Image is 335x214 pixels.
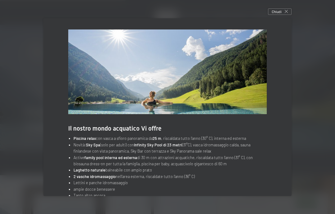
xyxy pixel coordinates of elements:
[68,125,162,132] span: Il nostro mondo acquatico Vi offre
[74,167,267,173] li: balneabile con ampio prato
[84,155,137,160] strong: family pool interna ed esterna
[74,136,96,141] strong: Piscina relax
[272,9,282,14] span: Chiudi
[74,135,267,141] li: con vasca a sfioro panoramica da , riscaldata tutto l’anno (30° C), interna ed esterna
[74,174,116,179] strong: 2 vasche idromassaggio
[74,173,267,180] li: nell’area esterna, riscaldate tutto l’anno (36° C)
[74,142,267,154] li: Novità: (solo per adulti) con (31°C), vasca idromassaggio calda, sauna finlandese con vista panor...
[68,29,267,114] img: Sogni d'acqua con vista panoramica sul paesaggio
[134,142,182,147] strong: Infinity Sky Pool di 23 metri
[153,136,161,141] strong: 25 m
[86,142,100,147] strong: Sky Spa
[74,154,267,167] li: Active di 30 m con attrazioni acquatiche, riscaldata tutto l’anno (31° C), con biosauna dress-on ...
[74,167,105,172] strong: Laghetto naturale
